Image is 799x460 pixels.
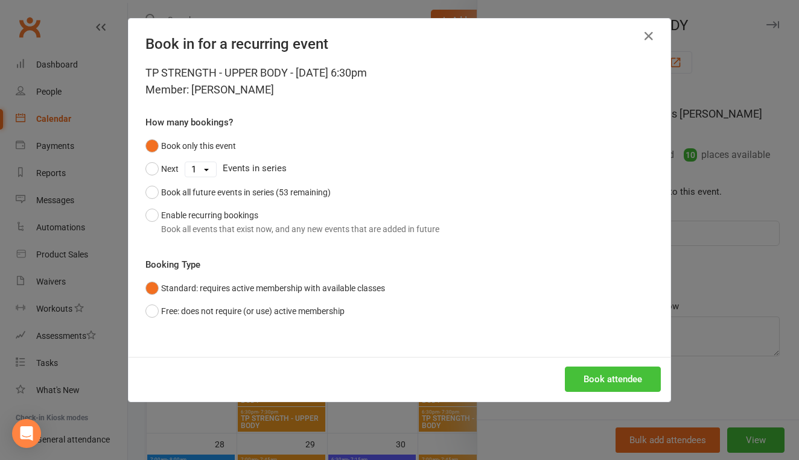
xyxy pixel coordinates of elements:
[12,419,41,448] div: Open Intercom Messenger
[565,367,661,392] button: Book attendee
[145,157,179,180] button: Next
[145,300,345,323] button: Free: does not require (or use) active membership
[145,181,331,204] button: Book all future events in series (53 remaining)
[145,277,385,300] button: Standard: requires active membership with available classes
[145,204,439,241] button: Enable recurring bookingsBook all events that exist now, and any new events that are added in future
[145,257,200,272] label: Booking Type
[161,222,439,236] div: Book all events that exist now, and any new events that are added in future
[145,36,654,52] h4: Book in for a recurring event
[145,115,233,130] label: How many bookings?
[639,27,658,46] button: Close
[161,186,331,199] div: Book all future events in series (53 remaining)
[145,65,654,98] div: TP STRENGTH - UPPER BODY - [DATE] 6:30pm Member: [PERSON_NAME]
[145,157,654,180] div: Events in series
[145,134,236,157] button: Book only this event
